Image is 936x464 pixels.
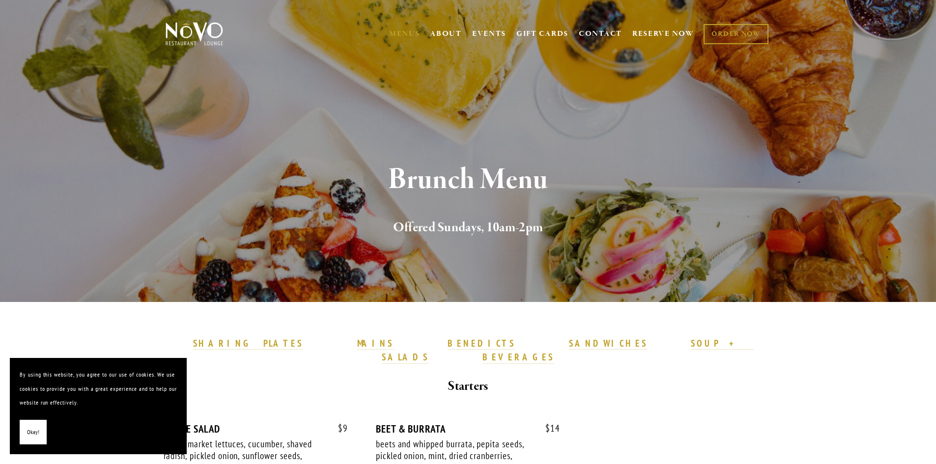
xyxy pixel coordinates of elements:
[430,29,462,39] a: ABOUT
[632,25,694,43] a: RESERVE NOW
[376,423,560,435] div: BEET & BURRATA
[338,422,343,434] span: $
[389,29,420,39] a: MENUS
[193,337,303,349] strong: SHARING PLATES
[482,351,554,364] a: BEVERAGES
[164,22,225,46] img: Novo Restaurant &amp; Lounge
[182,164,755,196] h1: Brunch Menu
[20,368,177,410] p: By using this website, you agree to our use of cookies. We use cookies to provide you with a grea...
[579,25,622,43] a: CONTACT
[20,420,47,445] button: Okay!
[516,25,568,43] a: GIFT CARDS
[704,24,768,44] a: ORDER NOW
[357,337,394,350] a: MAINS
[472,29,506,39] a: EVENTS
[27,425,39,439] span: Okay!
[193,337,303,350] a: SHARING PLATES
[10,358,187,454] section: Cookie banner
[569,337,648,350] a: SANDWICHES
[182,218,755,238] h2: Offered Sundays, 10am-2pm
[382,337,754,364] a: SOUP + SALADS
[448,378,488,395] strong: Starters
[357,337,394,349] strong: MAINS
[448,337,515,350] a: BENEDICTS
[545,422,550,434] span: $
[536,423,560,434] span: 14
[569,337,648,349] strong: SANDWICHES
[164,423,348,435] div: HOUSE SALAD
[482,351,554,363] strong: BEVERAGES
[448,337,515,349] strong: BENEDICTS
[328,423,348,434] span: 9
